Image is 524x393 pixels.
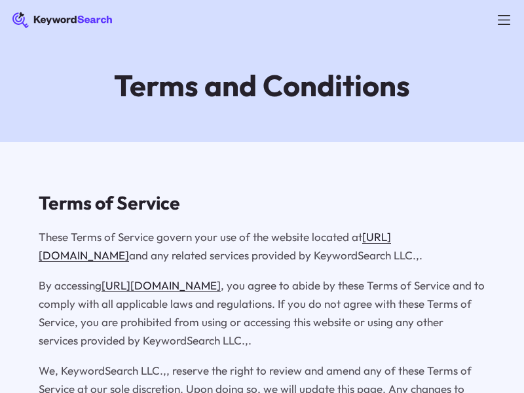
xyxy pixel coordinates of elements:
[39,191,485,215] h2: Terms of Service
[114,69,410,102] h1: Terms and Conditions
[39,230,391,262] a: [URL][DOMAIN_NAME]
[39,228,485,264] p: These Terms of Service govern your use of the website located at and any related services provide...
[102,278,221,292] a: [URL][DOMAIN_NAME]
[39,276,485,349] p: By accessing , you agree to abide by these Terms of Service and to comply with all applicable law...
